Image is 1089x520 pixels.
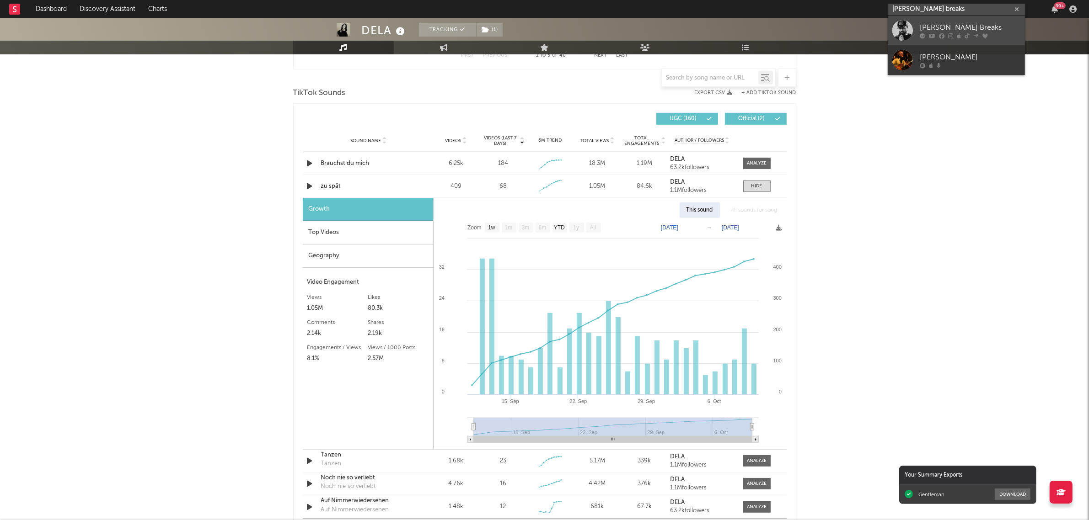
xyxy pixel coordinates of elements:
strong: DELA [670,499,685,505]
button: Export CSV [695,90,733,96]
div: 63.2k followers [670,164,734,171]
div: This sound [680,202,720,218]
text: 16 [439,327,444,332]
div: 99 + [1054,2,1066,9]
span: Author / Followers [675,138,724,143]
a: DELA [670,179,734,186]
text: 400 [773,264,781,270]
text: All [590,225,595,231]
div: 2.19k [368,328,429,339]
button: First [461,53,474,58]
input: Search for artists [888,4,1025,15]
div: 376k [623,479,665,488]
text: 3m [521,225,529,231]
div: Geography [303,244,433,268]
div: Gentleman [918,491,944,498]
div: 1.1M followers [670,462,734,468]
span: of [552,53,558,58]
div: 67.7k [623,502,665,511]
div: All sounds for song [724,202,784,218]
span: Total Views [580,138,609,143]
div: 1.05M [576,182,618,191]
div: 1.68k [435,456,477,466]
text: 29. Sep [638,398,655,404]
div: zu spät [321,182,417,191]
text: 1y [573,225,579,231]
a: DELA [670,499,734,506]
div: 1.19M [623,159,665,168]
button: UGC(160) [656,113,718,125]
text: Zoom [467,225,482,231]
button: 99+ [1051,5,1058,13]
text: 300 [773,295,781,301]
button: Next [595,53,607,58]
span: Official ( 2 ) [731,116,773,122]
strong: DELA [670,454,685,460]
text: 100 [773,358,781,363]
a: Auf Nimmerwiedersehen [321,496,417,505]
button: Last [617,53,628,58]
a: DELA [670,454,734,460]
div: 339k [623,456,665,466]
div: 409 [435,182,477,191]
div: 6M Trend [529,137,571,144]
button: (1) [477,23,503,37]
text: 15. Sep [501,398,519,404]
div: DELA [362,23,408,38]
text: 22. Sep [569,398,587,404]
div: 1.1M followers [670,485,734,491]
a: [PERSON_NAME] Breaks [888,16,1025,45]
div: 16 [500,479,506,488]
text: 0 [441,389,444,394]
div: 8.1% [307,353,368,364]
div: Views [307,292,368,303]
div: Views / 1000 Posts [368,342,429,353]
text: 6. Oct [708,398,721,404]
span: ( 1 ) [476,23,503,37]
div: 68 [499,182,507,191]
div: 80.3k [368,303,429,314]
button: Tracking [419,23,476,37]
text: 24 [439,295,444,301]
span: to [540,53,546,58]
span: UGC ( 160 ) [662,116,704,122]
button: Download [995,488,1030,500]
div: 63.2k followers [670,508,734,514]
div: 23 [500,456,506,466]
button: + Add TikTok Sound [733,90,796,96]
text: 200 [773,327,781,332]
a: Noch nie so verliebt [321,473,417,483]
div: Your Summary Exports [899,466,1036,485]
strong: DELA [670,477,685,483]
span: Videos [445,138,461,143]
div: Shares [368,317,429,328]
text: 0 [778,389,781,394]
div: Engagements / Views [307,342,368,353]
div: Brauchst du mich [321,159,417,168]
div: Video Engagement [307,277,429,288]
a: Tanzen [321,451,417,460]
div: Likes [368,292,429,303]
text: 6m [538,225,546,231]
div: Top Videos [303,221,433,244]
div: Tanzen [321,459,342,468]
text: 32 [439,264,444,270]
span: TikTok Sounds [293,88,346,99]
div: 18.3M [576,159,618,168]
text: 1m [504,225,512,231]
text: [DATE] [661,224,678,231]
div: Auf Nimmerwiedersehen [321,505,389,515]
div: 681k [576,502,618,511]
text: [DATE] [722,224,739,231]
span: Videos (last 7 days) [482,135,519,146]
a: [PERSON_NAME] [888,45,1025,75]
text: 8 [441,358,444,363]
div: 1.1M followers [670,187,734,194]
div: 1 5 40 [526,50,576,61]
a: DELA [670,477,734,483]
div: 2.14k [307,328,368,339]
div: 5.17M [576,456,618,466]
div: 4.76k [435,479,477,488]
